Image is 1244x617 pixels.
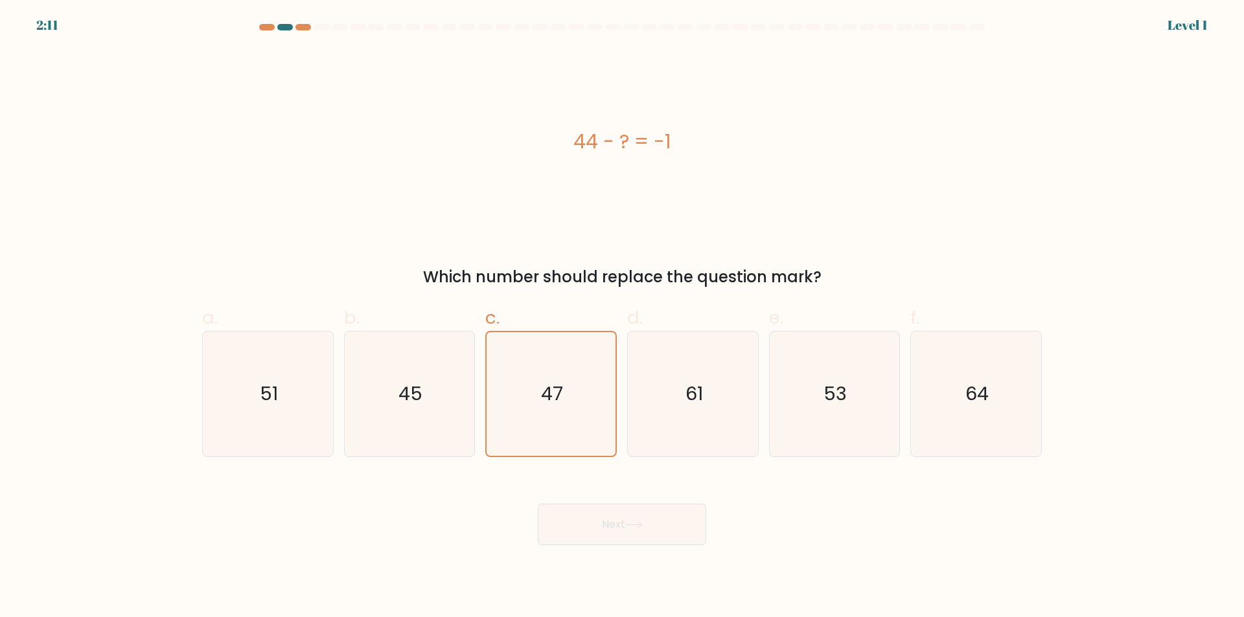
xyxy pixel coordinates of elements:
span: e. [769,305,783,330]
span: f. [910,305,919,330]
text: 61 [685,381,703,407]
div: 2:11 [36,16,58,35]
span: c. [485,305,500,330]
text: 45 [398,381,422,407]
text: 53 [824,381,847,407]
div: Which number should replace the question mark? [210,265,1034,289]
text: 47 [542,381,564,407]
text: 64 [966,381,989,407]
div: Level 1 [1168,16,1208,35]
span: a. [202,305,218,330]
span: d. [627,305,643,330]
button: Next [538,504,706,545]
text: 51 [260,381,278,407]
span: b. [344,305,360,330]
div: 44 - ? = -1 [202,127,1042,156]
